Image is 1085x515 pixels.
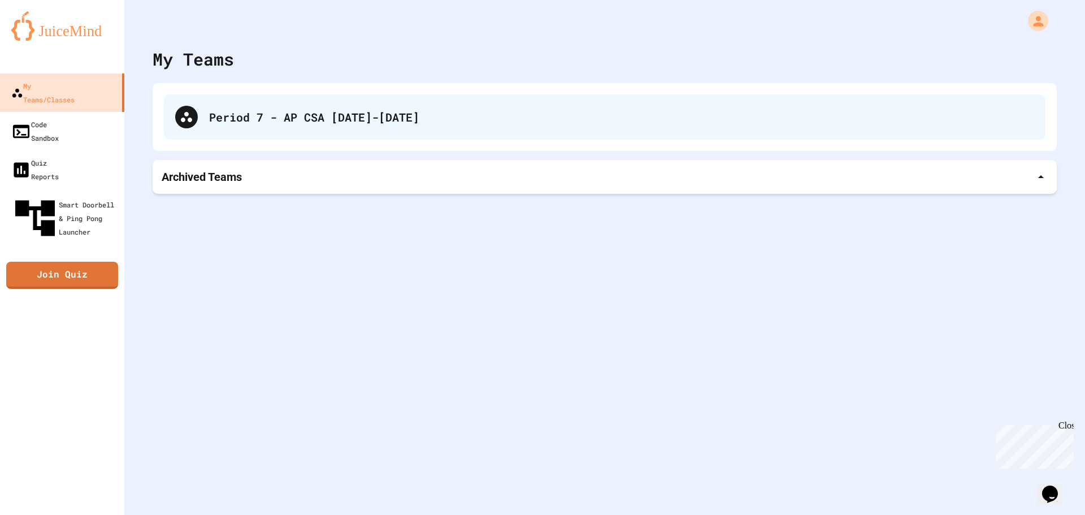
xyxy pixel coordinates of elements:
[1038,470,1074,504] iframe: chat widget
[5,5,78,72] div: Chat with us now!Close
[991,421,1074,469] iframe: chat widget
[164,94,1045,140] div: Period 7 - AP CSA [DATE]-[DATE]
[11,194,120,242] div: Smart Doorbell & Ping Pong Launcher
[11,79,75,106] div: My Teams/Classes
[11,156,59,183] div: Quiz Reports
[153,46,234,72] div: My Teams
[6,262,118,289] a: Join Quiz
[1016,8,1051,34] div: My Account
[11,118,59,145] div: Code Sandbox
[209,109,1034,125] div: Period 7 - AP CSA [DATE]-[DATE]
[162,169,242,185] p: Archived Teams
[11,11,113,41] img: logo-orange.svg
